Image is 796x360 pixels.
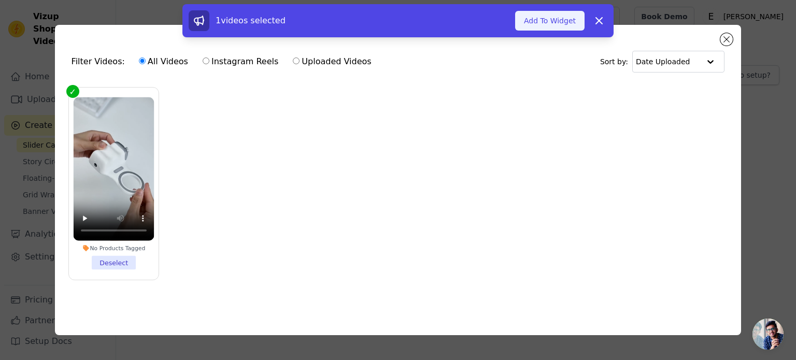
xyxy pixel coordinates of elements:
label: All Videos [138,55,189,68]
span: 1 videos selected [216,16,286,25]
div: Sort by: [600,51,725,73]
label: Instagram Reels [202,55,279,68]
button: Add To Widget [515,11,585,31]
label: Uploaded Videos [292,55,372,68]
div: Ανοιχτή συνομιλία [752,319,784,350]
div: Filter Videos: [72,50,377,74]
div: No Products Tagged [73,245,154,252]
